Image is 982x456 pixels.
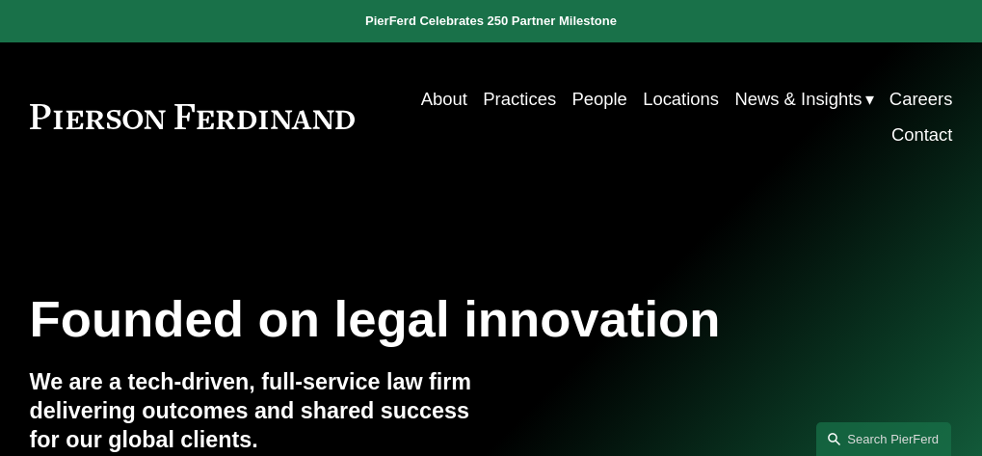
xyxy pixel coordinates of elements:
a: People [571,81,626,117]
a: About [421,81,467,117]
a: Locations [643,81,719,117]
a: folder dropdown [734,81,873,117]
a: Search this site [816,422,951,456]
a: Contact [891,117,953,152]
h4: We are a tech-driven, full-service law firm delivering outcomes and shared success for our global... [30,368,491,454]
span: News & Insights [734,83,862,115]
h1: Founded on legal innovation [30,290,799,348]
a: Practices [483,81,556,117]
a: Careers [889,81,953,117]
